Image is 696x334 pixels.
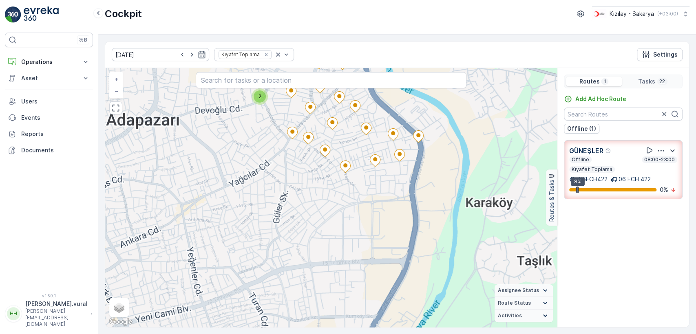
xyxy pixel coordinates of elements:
span: 2 [258,93,261,99]
span: + [115,75,118,82]
a: Open this area in Google Maps (opens a new window) [107,316,134,327]
input: Search for tasks or a location [196,72,467,88]
p: Routes & Tasks [548,180,556,222]
button: Operations [5,54,93,70]
div: Help Tooltip Icon [605,147,612,154]
button: Settings [637,48,683,61]
div: 2 [252,88,268,105]
p: Operations [21,58,77,66]
a: Zoom In [110,73,122,85]
p: Tasks [638,77,655,86]
p: Asset [21,74,77,82]
a: Layers [110,299,128,316]
summary: Route Status [495,297,553,310]
button: Asset [5,70,93,86]
summary: Activities [495,310,553,322]
span: Activities [498,312,522,319]
p: GÜNEŞLER [569,146,603,156]
p: 1 [603,78,607,85]
p: Users [21,97,90,105]
span: Route Status [498,300,531,306]
p: Offline (1) [567,125,596,133]
p: 0 % [660,186,668,194]
p: 08:00-23:00 [643,156,676,163]
a: Events [5,110,93,126]
img: logo [5,7,21,23]
p: 22 [658,78,666,85]
span: Assignee Status [498,287,539,294]
p: Reports [21,130,90,138]
p: ⌘B [79,37,87,43]
a: Users [5,93,93,110]
p: 06ECH422 [577,175,608,183]
button: HH[PERSON_NAME].vural[PERSON_NAME][EMAIL_ADDRESS][DOMAIN_NAME] [5,300,93,327]
img: Google [107,316,134,327]
a: Zoom Out [110,85,122,97]
a: Documents [5,142,93,158]
div: Remove Kıyafet Toplama [262,51,271,58]
input: dd/mm/yyyy [112,48,209,61]
summary: Assignee Status [495,284,553,297]
div: Kıyafet Toplama [219,51,261,58]
p: [PERSON_NAME][EMAIL_ADDRESS][DOMAIN_NAME] [25,308,87,327]
p: 06 ECH 422 [619,175,651,183]
span: − [115,88,119,94]
p: Settings [653,51,678,59]
a: Add Ad Hoc Route [564,95,626,103]
p: Routes [579,77,599,86]
p: Add Ad Hoc Route [575,95,626,103]
p: [PERSON_NAME].vural [25,300,87,308]
button: Offline (1) [564,124,599,134]
div: 8% [571,177,585,186]
a: Reports [5,126,93,142]
div: HH [7,307,20,320]
p: Cockpit [105,7,142,20]
p: Kızılay - Sakarya [610,10,654,18]
p: Documents [21,146,90,154]
span: v 1.50.1 [5,293,93,298]
p: Events [21,114,90,122]
button: Kızılay - Sakarya(+03:00) [592,7,689,21]
p: Kıyafet Toplama [571,166,613,173]
input: Search Routes [564,108,683,121]
p: ( +03:00 ) [657,11,678,17]
img: logo_light-DOdMpM7g.png [24,7,59,23]
img: k%C4%B1z%C4%B1lay_DTAvauz.png [592,9,606,18]
p: Offline [571,156,590,163]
